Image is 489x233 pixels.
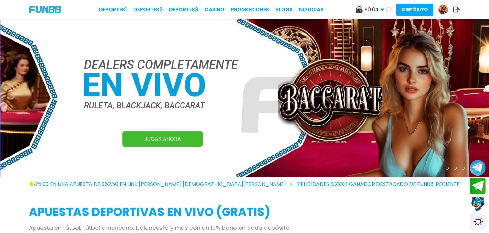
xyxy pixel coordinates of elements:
[29,204,460,221] h2: APUESTAS DEPORTIVAS EN VIVO (gratis)
[365,6,384,13] span: $ 0.04
[470,214,486,230] div: Switch theme
[29,6,61,13] img: Company Logo
[470,196,486,212] button: Contact customer service
[470,178,486,194] button: Join telegram
[438,4,453,15] a: Avatar
[122,131,203,147] a: JUGAR AHORA
[275,6,293,13] a: BLOGS
[438,5,448,14] img: Avatar
[231,6,269,13] a: Promociones
[99,6,127,13] a: Deportes1
[29,223,460,232] p: Apuesta en fútbol, fútbol americano, baloncesto y más con un 10% bono en cada depósito
[205,6,224,13] a: CASINO
[169,6,198,13] a: Deportes3
[133,6,163,13] a: Deportes2
[470,159,486,176] button: Join telegram channel
[299,6,324,13] a: NOTICIAS
[396,4,433,16] button: Depósito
